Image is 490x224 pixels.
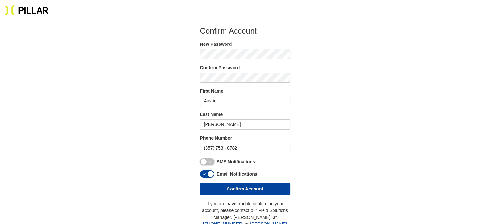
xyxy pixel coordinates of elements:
[200,64,290,71] label: Confirm Password
[200,88,290,94] label: First Name
[5,5,48,15] img: Pillar Technologies
[200,41,290,48] label: New Password
[200,111,290,118] label: Last Name
[200,183,290,195] button: Confirm Account
[217,171,257,178] label: Email Notifications
[200,26,290,36] h2: Confirm Account
[217,159,255,165] label: SMS Notifications
[202,172,206,176] span: check
[208,160,212,164] span: close
[200,135,290,141] label: Phone Number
